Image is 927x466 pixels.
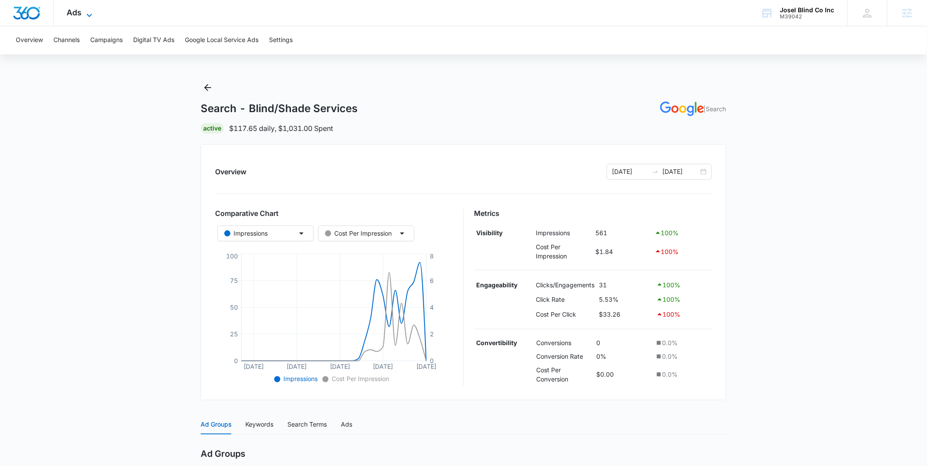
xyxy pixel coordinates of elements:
tspan: [DATE] [244,363,264,370]
tspan: [DATE] [416,363,436,370]
div: Domain Overview [33,52,78,57]
td: Conversion Rate [534,349,594,363]
td: 31 [597,277,654,292]
tspan: 100 [226,252,238,260]
h3: Metrics [474,208,712,219]
div: 0.0 % [655,352,710,361]
span: Ads [67,8,82,17]
h3: Comparative Chart [215,208,453,219]
td: 561 [594,226,653,240]
div: 100 % [655,228,710,238]
div: Cost Per Impression [325,229,392,238]
div: account name [780,7,835,14]
td: $1.84 [594,240,653,263]
div: 100 % [656,279,710,290]
td: 0 [594,336,653,350]
tspan: 4 [430,304,434,311]
div: Ads [341,420,352,429]
tspan: 6 [430,277,434,284]
span: Impressions [282,375,318,382]
h1: Search - Blind/Shade Services [201,102,357,115]
td: $0.00 [594,363,653,386]
span: Cost Per Impression [330,375,389,382]
button: Back [201,81,215,95]
div: v 4.0.25 [25,14,43,21]
td: Cost Per Click [534,307,597,322]
div: Ad Groups [201,420,231,429]
span: to [652,168,659,175]
strong: Engageability [476,281,517,289]
input: End date [662,167,699,177]
tspan: 0 [234,357,238,364]
div: Keywords by Traffic [97,52,148,57]
tspan: [DATE] [373,363,393,370]
img: logo_orange.svg [14,14,21,21]
div: Search Terms [287,420,327,429]
td: 5.53% [597,292,654,307]
h2: Overview [215,166,246,177]
td: Cost Per Conversion [534,363,594,386]
button: Google Local Service Ads [185,26,258,54]
div: 0.0 % [655,338,710,347]
td: Conversions [534,336,594,350]
img: tab_domain_overview_orange.svg [24,51,31,58]
div: 0.0 % [655,370,710,379]
strong: Visibility [476,229,502,237]
td: Cost Per Impression [534,240,594,263]
div: account id [780,14,835,20]
div: Domain: [DOMAIN_NAME] [23,23,96,30]
p: $117.65 daily , $1,031.00 Spent [229,123,333,134]
td: 0% [594,349,653,363]
tspan: [DATE] [330,363,350,370]
td: Click Rate [534,292,597,307]
tspan: [DATE] [287,363,307,370]
p: | Search [704,104,726,113]
td: $33.26 [597,307,654,322]
div: Keywords [245,420,273,429]
button: Channels [53,26,80,54]
button: Impressions [217,226,314,241]
button: Settings [269,26,293,54]
button: Cost Per Impression [318,226,414,241]
input: Start date [612,167,648,177]
span: swap-right [652,168,659,175]
tspan: 0 [430,357,434,364]
div: Impressions [224,229,268,238]
tspan: 8 [430,252,434,260]
strong: Convertibility [476,339,517,346]
img: website_grey.svg [14,23,21,30]
tspan: 50 [230,304,238,311]
div: 100 % [656,294,710,305]
td: Impressions [534,226,594,240]
tspan: 2 [430,330,434,338]
h2: Ad Groups [201,448,245,459]
div: 100 % [656,309,710,320]
button: Campaigns [90,26,123,54]
img: tab_keywords_by_traffic_grey.svg [87,51,94,58]
div: Active [201,123,224,134]
td: Clicks/Engagements [534,277,597,292]
div: 100 % [655,246,710,257]
tspan: 75 [230,277,238,284]
button: Overview [16,26,43,54]
img: GOOGLE_ADS [660,102,704,116]
button: Digital TV Ads [133,26,174,54]
tspan: 25 [230,330,238,338]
